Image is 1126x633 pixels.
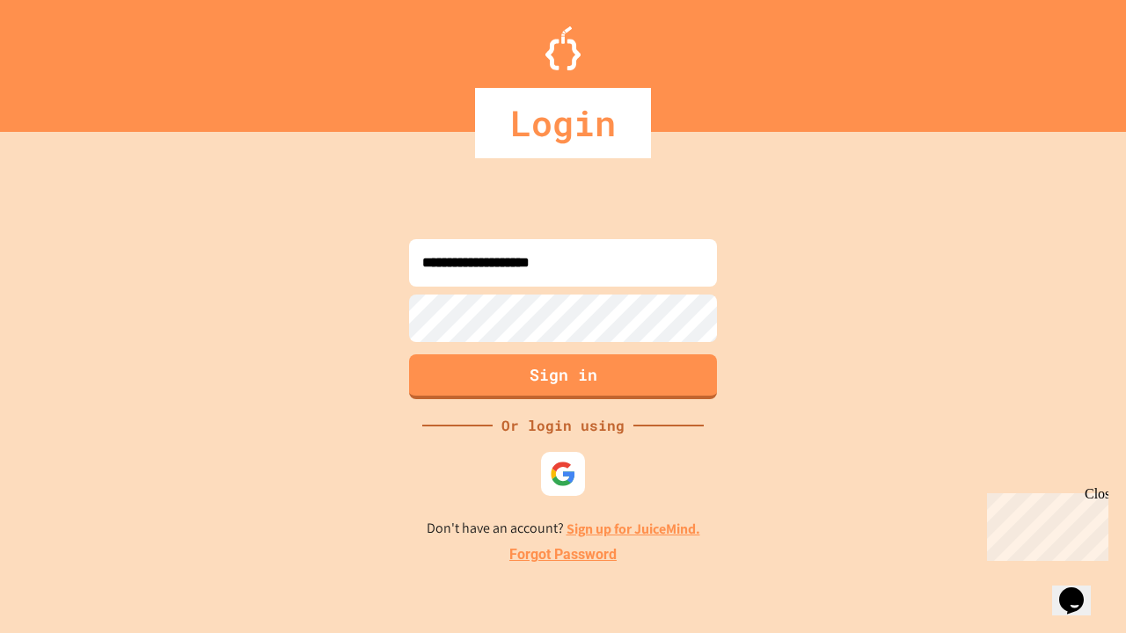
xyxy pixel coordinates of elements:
img: google-icon.svg [550,461,576,487]
img: Logo.svg [545,26,581,70]
a: Forgot Password [509,544,617,565]
div: Login [475,88,651,158]
iframe: chat widget [980,486,1108,561]
button: Sign in [409,354,717,399]
iframe: chat widget [1052,563,1108,615]
div: Chat with us now!Close [7,7,121,112]
a: Sign up for JuiceMind. [567,520,700,538]
div: Or login using [493,415,633,436]
p: Don't have an account? [427,518,700,540]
